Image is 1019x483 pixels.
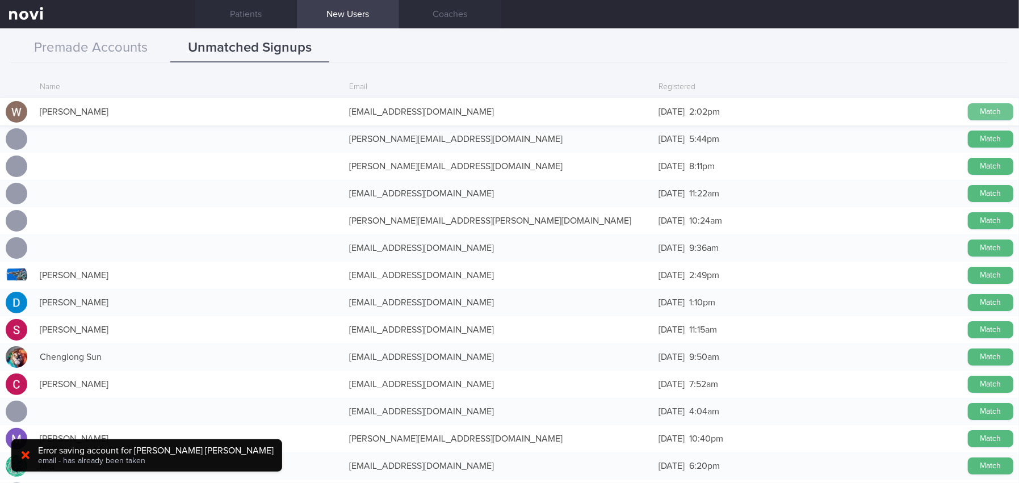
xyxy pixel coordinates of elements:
[343,182,653,205] div: [EMAIL_ADDRESS][DOMAIN_NAME]
[343,209,653,232] div: [PERSON_NAME][EMAIL_ADDRESS][PERSON_NAME][DOMAIN_NAME]
[659,461,685,471] span: [DATE]
[11,34,170,62] button: Premade Accounts
[968,321,1013,338] button: Match
[659,189,685,198] span: [DATE]
[968,212,1013,229] button: Match
[659,243,685,253] span: [DATE]
[653,77,962,98] div: Registered
[38,445,274,456] div: Error saving account for [PERSON_NAME] [PERSON_NAME]
[34,291,343,314] div: [PERSON_NAME]
[968,240,1013,257] button: Match
[34,427,343,450] div: [PERSON_NAME]
[689,434,723,443] span: 10:40pm
[689,107,720,116] span: 2:02pm
[689,352,719,362] span: 9:50am
[689,189,719,198] span: 11:22am
[968,376,1013,393] button: Match
[689,243,719,253] span: 9:36am
[343,400,653,423] div: [EMAIL_ADDRESS][DOMAIN_NAME]
[968,403,1013,420] button: Match
[343,318,653,341] div: [EMAIL_ADDRESS][DOMAIN_NAME]
[34,77,343,98] div: Name
[968,457,1013,474] button: Match
[968,267,1013,284] button: Match
[968,131,1013,148] button: Match
[343,427,653,450] div: [PERSON_NAME][EMAIL_ADDRESS][DOMAIN_NAME]
[34,264,343,287] div: [PERSON_NAME]
[34,318,343,341] div: [PERSON_NAME]
[968,185,1013,202] button: Match
[659,271,685,280] span: [DATE]
[343,155,653,178] div: [PERSON_NAME][EMAIL_ADDRESS][DOMAIN_NAME]
[968,158,1013,175] button: Match
[343,264,653,287] div: [EMAIL_ADDRESS][DOMAIN_NAME]
[968,103,1013,120] button: Match
[343,237,653,259] div: [EMAIL_ADDRESS][DOMAIN_NAME]
[34,100,343,123] div: [PERSON_NAME]
[659,135,685,144] span: [DATE]
[343,77,653,98] div: Email
[689,407,719,416] span: 4:04am
[689,461,720,471] span: 6:20pm
[343,455,653,477] div: [EMAIL_ADDRESS][DOMAIN_NAME]
[659,352,685,362] span: [DATE]
[659,380,685,389] span: [DATE]
[659,216,685,225] span: [DATE]
[38,457,145,465] span: email - has already been taken
[689,298,715,307] span: 1:10pm
[968,348,1013,366] button: Match
[689,271,719,280] span: 2:49pm
[343,100,653,123] div: [EMAIL_ADDRESS][DOMAIN_NAME]
[34,373,343,396] div: [PERSON_NAME]
[34,346,343,368] div: Chenglong Sun
[689,216,722,225] span: 10:24am
[968,430,1013,447] button: Match
[689,325,717,334] span: 11:15am
[343,346,653,368] div: [EMAIL_ADDRESS][DOMAIN_NAME]
[343,291,653,314] div: [EMAIL_ADDRESS][DOMAIN_NAME]
[968,294,1013,311] button: Match
[659,107,685,116] span: [DATE]
[689,135,719,144] span: 5:44pm
[659,298,685,307] span: [DATE]
[689,162,715,171] span: 8:11pm
[659,325,685,334] span: [DATE]
[343,373,653,396] div: [EMAIL_ADDRESS][DOMAIN_NAME]
[659,162,685,171] span: [DATE]
[343,128,653,150] div: [PERSON_NAME][EMAIL_ADDRESS][DOMAIN_NAME]
[659,434,685,443] span: [DATE]
[689,380,718,389] span: 7:52am
[659,407,685,416] span: [DATE]
[170,34,329,62] button: Unmatched Signups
